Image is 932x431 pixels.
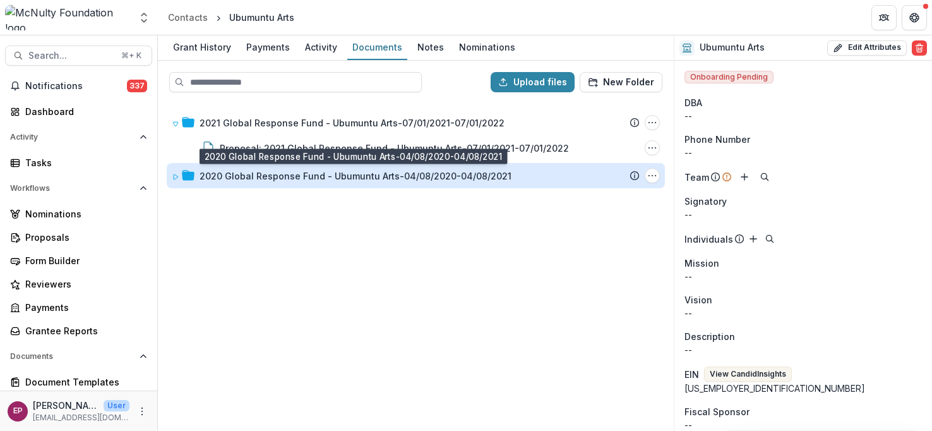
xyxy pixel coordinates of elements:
button: Partners [871,5,897,30]
a: Activity [300,35,342,60]
button: Add [746,231,761,246]
div: Notes [412,38,449,56]
button: Open Workflows [5,178,152,198]
a: Document Templates [5,372,152,392]
button: Edit Attributes [827,40,907,56]
div: -- [684,109,922,123]
div: -- [684,146,922,159]
button: Get Help [902,5,927,30]
button: Open Activity [5,127,152,147]
button: Upload files [491,72,575,92]
p: -- [684,343,922,356]
p: -- [684,270,922,283]
button: More [134,404,150,419]
p: -- [684,307,922,320]
div: Form Builder [25,254,142,267]
div: Proposals [25,231,142,244]
div: Document Templates [25,375,142,389]
div: 2020 Global Response Fund - Ubumuntu Arts-04/08/2020-04/08/20212020 Global Response Fund - Ubumun... [167,163,665,188]
span: Search... [28,51,114,61]
p: EIN [684,368,699,381]
a: Tasks [5,152,152,173]
div: Tasks [25,156,142,169]
a: Grant History [168,35,236,60]
h2: Ubumuntu Arts [700,42,765,53]
div: ⌘ + K [119,49,144,63]
div: Proposal: 2021 Global Response Fund - Ubumuntu Arts-07/01/2021-07/01/2022Proposal: 2021 Global Re... [167,135,665,161]
div: Proposal: 2021 Global Response Fund - Ubumuntu Arts-07/01/2021-07/01/2022 [220,142,569,155]
button: Search... [5,46,152,66]
span: Activity [10,133,134,142]
div: Dashboard [25,105,142,118]
div: Grant History [168,38,236,56]
div: Nominations [25,207,142,221]
button: Delete [912,40,927,56]
a: Notes [412,35,449,60]
span: Mission [684,257,719,270]
span: Documents [10,352,134,361]
span: Onboarding Pending [684,71,774,83]
div: 2021 Global Response Fund - Ubumuntu Arts-07/01/2021-07/01/2022 [200,116,505,130]
p: User [104,400,129,411]
a: Payments [241,35,295,60]
div: 2021 Global Response Fund - Ubumuntu Arts-07/01/2021-07/01/20222021 Global Response Fund - Ubumun... [167,110,665,135]
button: Notifications337 [5,76,152,96]
span: DBA [684,96,702,109]
span: Notifications [25,81,127,92]
a: Nominations [5,203,152,224]
div: [US_EMPLOYER_IDENTIFICATION_NUMBER] [684,382,922,395]
p: Individuals [684,233,733,246]
button: New Folder [580,72,662,92]
p: Team [684,171,709,184]
a: Reviewers [5,274,152,294]
a: Contacts [163,8,213,27]
span: Signatory [684,195,727,208]
span: Workflows [10,184,134,193]
div: Documents [347,38,407,56]
button: Open entity switcher [135,5,153,30]
div: Nominations [454,38,520,56]
button: 2021 Global Response Fund - Ubumuntu Arts-07/01/2021-07/01/2022 Options [645,115,660,130]
button: Search [757,169,772,185]
button: Add [737,169,752,185]
button: 2020 Global Response Fund - Ubumuntu Arts-04/08/2020-04/08/2021 Options [645,168,660,183]
div: Payments [241,38,295,56]
div: -- [684,208,922,221]
div: 2021 Global Response Fund - Ubumuntu Arts-07/01/2021-07/01/20222021 Global Response Fund - Ubumun... [167,110,665,161]
a: Dashboard [5,101,152,122]
span: Phone Number [684,133,750,146]
nav: breadcrumb [163,8,299,27]
button: View CandidInsights [704,367,792,382]
a: Documents [347,35,407,60]
span: Vision [684,293,712,307]
div: Grantee Reports [25,324,142,337]
p: [EMAIL_ADDRESS][DOMAIN_NAME] [33,412,129,423]
a: Grantee Reports [5,320,152,341]
a: Nominations [454,35,520,60]
span: Description [684,330,735,343]
span: Fiscal Sponsor [684,405,750,418]
button: Open Documents [5,346,152,367]
div: Ubumuntu Arts [229,11,294,24]
span: 337 [127,80,147,92]
a: Payments [5,297,152,318]
a: Form Builder [5,250,152,271]
img: McNulty Foundation logo [5,5,130,30]
p: [PERSON_NAME] [33,399,99,412]
div: Esther Park [13,407,23,415]
div: 2020 Global Response Fund - Ubumuntu Arts-04/08/2020-04/08/2021 [200,169,511,183]
div: Payments [25,301,142,314]
div: Contacts [168,11,208,24]
div: Activity [300,38,342,56]
div: Reviewers [25,277,142,291]
button: Proposal: 2021 Global Response Fund - Ubumuntu Arts-07/01/2021-07/01/2022 Options [645,140,660,155]
a: Proposals [5,227,152,248]
button: Search [762,231,777,246]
